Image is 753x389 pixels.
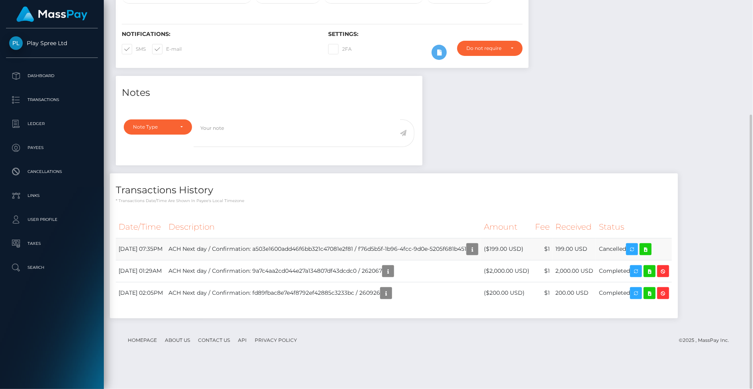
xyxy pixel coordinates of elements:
[679,336,735,345] div: © 2025 , MassPay Inc.
[481,282,532,304] td: ($200.00 USD)
[9,238,95,250] p: Taxes
[116,183,672,197] h4: Transactions History
[166,238,481,260] td: ACH Next day / Confirmation: a503e1600add46f6bb321c47081e2f81 / f76d5b5f-1b96-4fcc-9d0e-5205f681b451
[596,282,672,304] td: Completed
[166,260,481,282] td: ACH Next day / Confirmation: 9a7c4aa2cd044e27a134807df43dcdc0 / 262067
[252,334,300,346] a: Privacy Policy
[116,238,166,260] td: [DATE] 07:35PM
[152,44,182,54] label: E-mail
[122,86,416,100] h4: Notes
[596,260,672,282] td: Completed
[6,66,98,86] a: Dashboard
[195,334,233,346] a: Contact Us
[553,282,596,304] td: 200.00 USD
[122,44,146,54] label: SMS
[532,216,553,238] th: Fee
[235,334,250,346] a: API
[6,114,98,134] a: Ledger
[596,238,672,260] td: Cancelled
[133,124,174,130] div: Note Type
[6,90,98,110] a: Transactions
[9,118,95,130] p: Ledger
[481,238,532,260] td: ($199.00 USD)
[6,40,98,47] span: Play Spree Ltd
[122,31,316,38] h6: Notifications:
[6,234,98,254] a: Taxes
[553,238,596,260] td: 199.00 USD
[166,282,481,304] td: ACH Next day / Confirmation: fd89fbac8e7e4f8792ef42885c3233bc / 260926
[6,210,98,230] a: User Profile
[6,186,98,206] a: Links
[9,142,95,154] p: Payees
[9,166,95,178] p: Cancellations
[553,260,596,282] td: 2,000.00 USD
[9,262,95,274] p: Search
[9,36,23,50] img: Play Spree Ltd
[116,282,166,304] td: [DATE] 02:05PM
[116,198,672,204] p: * Transactions date/time are shown in payee's local timezone
[162,334,193,346] a: About Us
[9,190,95,202] p: Links
[6,162,98,182] a: Cancellations
[553,216,596,238] th: Received
[16,6,87,22] img: MassPay Logo
[116,260,166,282] td: [DATE] 01:29AM
[166,216,481,238] th: Description
[481,260,532,282] td: ($2,000.00 USD)
[9,94,95,106] p: Transactions
[124,119,192,135] button: Note Type
[466,45,504,52] div: Do not require
[9,214,95,226] p: User Profile
[116,216,166,238] th: Date/Time
[328,31,523,38] h6: Settings:
[532,282,553,304] td: $1
[532,238,553,260] td: $1
[328,44,352,54] label: 2FA
[596,216,672,238] th: Status
[457,41,523,56] button: Do not require
[481,216,532,238] th: Amount
[532,260,553,282] td: $1
[125,334,160,346] a: Homepage
[6,258,98,278] a: Search
[6,138,98,158] a: Payees
[9,70,95,82] p: Dashboard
